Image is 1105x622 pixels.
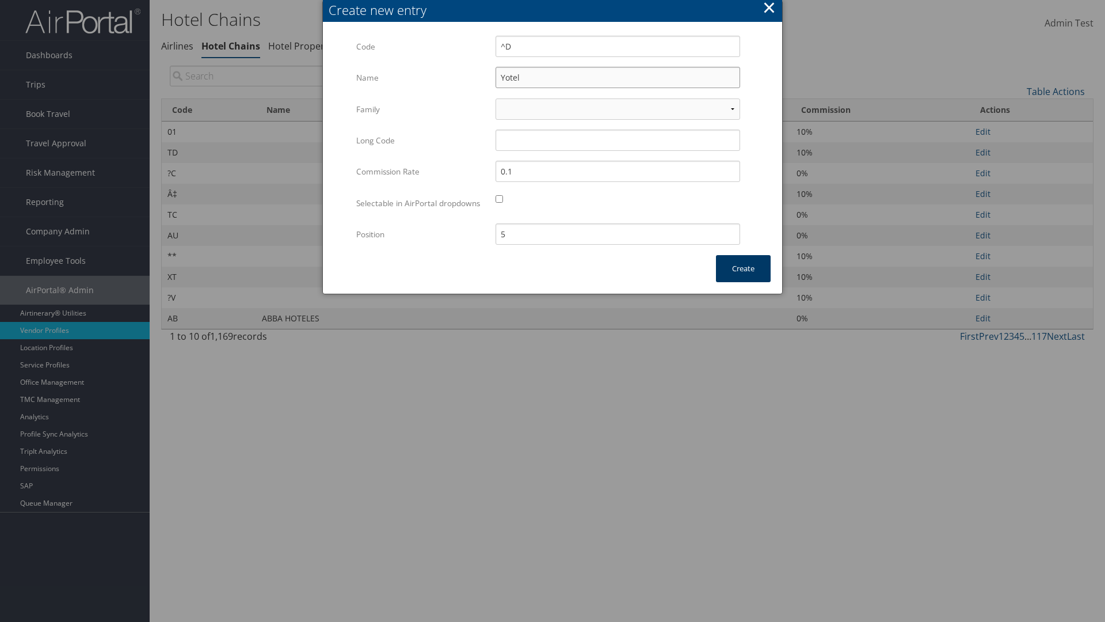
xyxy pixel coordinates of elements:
[356,223,487,245] label: Position
[356,67,487,89] label: Name
[356,130,487,151] label: Long Code
[329,1,782,19] div: Create new entry
[356,36,487,58] label: Code
[356,161,487,183] label: Commission Rate
[356,98,487,120] label: Family
[716,255,771,282] button: Create
[356,192,487,214] label: Selectable in AirPortal dropdowns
